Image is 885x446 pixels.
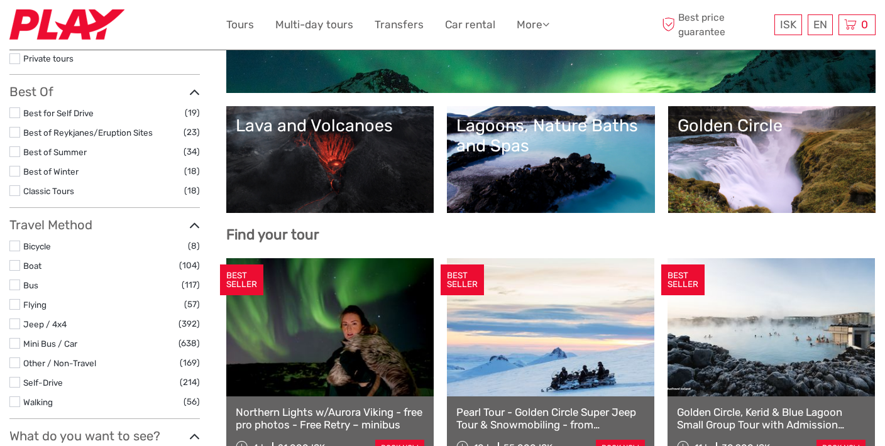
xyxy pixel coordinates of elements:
a: Northern Lights w/Aurora Viking - free pro photos - Free Retry – minibus [236,406,424,432]
a: Best of Summer [23,147,87,157]
a: Tours [226,16,254,34]
span: (19) [185,106,200,120]
a: Private tours [23,53,74,63]
button: Open LiveChat chat widget [145,19,160,35]
span: (392) [179,317,200,331]
a: Pearl Tour - Golden Circle Super Jeep Tour & Snowmobiling - from [GEOGRAPHIC_DATA] [456,406,645,432]
div: Lava and Volcanoes [236,116,425,136]
a: Bicycle [23,241,51,251]
span: (638) [179,336,200,351]
h3: Best Of [9,84,200,99]
div: Lagoons, Nature Baths and Spas [456,116,646,156]
span: (18) [184,164,200,178]
img: Fly Play [9,9,124,40]
a: Bus [23,280,38,290]
h3: Travel Method [9,217,200,232]
a: Best of Winter [23,166,79,177]
div: Golden Circle [678,116,867,136]
span: (104) [179,258,200,273]
p: We're away right now. Please check back later! [18,22,142,32]
span: (214) [180,375,200,389]
a: Lagoons, Nature Baths and Spas [456,116,646,204]
a: Golden Circle, Kerid & Blue Lagoon Small Group Tour with Admission Ticket [677,406,866,432]
a: Boat [23,261,41,271]
a: Other / Non-Travel [23,358,96,368]
span: (56) [184,394,200,409]
a: Multi-day tours [275,16,353,34]
a: Best for Self Drive [23,108,94,118]
a: Classic Tours [23,186,74,196]
div: EN [808,14,833,35]
a: Golden Circle [678,116,867,204]
span: (117) [182,278,200,292]
span: (18) [184,183,200,198]
span: 0 [859,18,870,31]
span: (8) [188,239,200,253]
b: Find your tour [226,226,319,243]
span: Best price guarantee [659,11,772,38]
span: (57) [184,297,200,312]
a: Flying [23,300,47,310]
h3: What do you want to see? [9,428,200,443]
span: (23) [184,125,200,139]
a: More [517,16,549,34]
a: Mini Bus / Car [23,339,77,349]
a: Best of Reykjanes/Eruption Sites [23,128,153,138]
div: BEST SELLER [220,264,263,296]
span: ISK [780,18,796,31]
div: BEST SELLER [441,264,484,296]
span: (169) [180,356,200,370]
a: Self-Drive [23,378,63,388]
span: (34) [184,144,200,159]
a: Transfers [375,16,424,34]
a: Car rental [445,16,495,34]
div: BEST SELLER [661,264,705,296]
a: Lava and Volcanoes [236,116,425,204]
a: Walking [23,397,53,407]
a: Jeep / 4x4 [23,319,67,329]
